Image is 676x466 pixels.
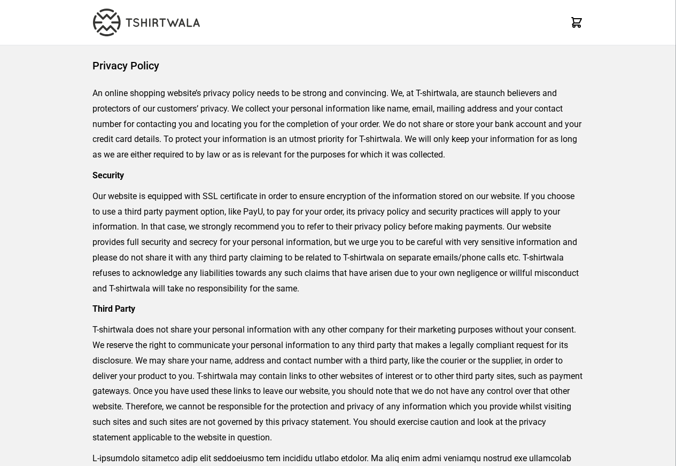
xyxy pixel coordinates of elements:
[93,9,200,36] img: TW-LOGO-400-104.png
[92,170,124,180] strong: Security
[92,58,584,73] h1: Privacy Policy
[92,86,584,163] p: An online shopping website’s privacy policy needs to be strong and convincing. We, at T-shirtwala...
[92,322,584,445] p: T-shirtwala does not share your personal information with any other company for their marketing p...
[92,189,584,297] p: Our website is equipped with SSL certificate in order to ensure encryption of the information sto...
[92,304,135,314] strong: Third Party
